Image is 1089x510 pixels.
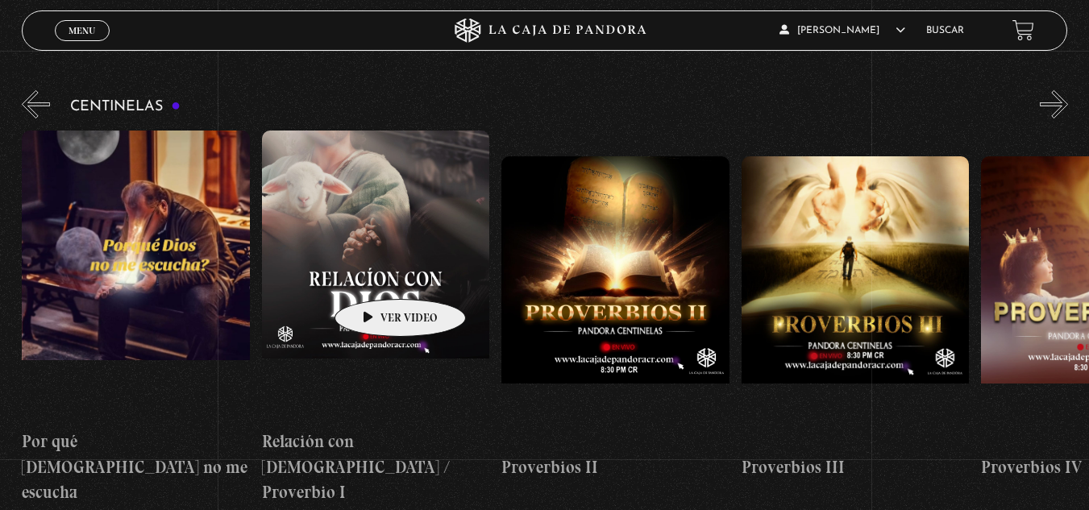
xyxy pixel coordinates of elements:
[1012,19,1034,41] a: View your shopping cart
[262,429,490,505] h4: Relación con [DEMOGRAPHIC_DATA] / Proverbio I
[22,90,50,118] button: Previous
[1040,90,1068,118] button: Next
[501,131,729,505] a: Proverbios II
[779,26,905,35] span: [PERSON_NAME]
[69,26,95,35] span: Menu
[262,131,490,505] a: Relación con [DEMOGRAPHIC_DATA] / Proverbio I
[501,454,729,480] h4: Proverbios II
[742,454,970,480] h4: Proverbios III
[70,99,181,114] h3: Centinelas
[22,131,250,505] a: Por qué [DEMOGRAPHIC_DATA] no me escucha
[742,131,970,505] a: Proverbios III
[22,429,250,505] h4: Por qué [DEMOGRAPHIC_DATA] no me escucha
[926,26,964,35] a: Buscar
[63,39,101,50] span: Cerrar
